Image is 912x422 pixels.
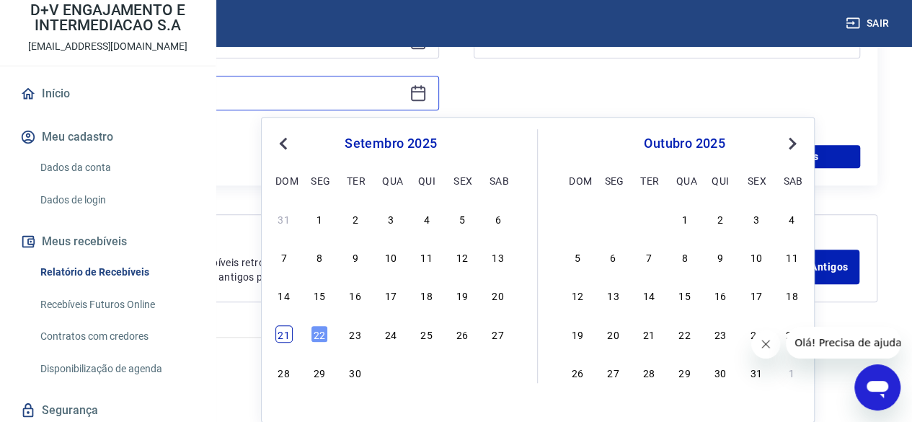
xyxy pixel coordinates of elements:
div: qua [382,172,399,189]
button: Sair [843,10,895,37]
div: qui [712,172,729,189]
div: Choose quarta-feira, 10 de setembro de 2025 [382,248,399,265]
a: Dados de login [35,185,198,215]
a: Início [17,78,198,110]
div: Choose domingo, 28 de setembro de 2025 [569,210,586,227]
div: Choose sábado, 20 de setembro de 2025 [490,286,507,304]
div: Choose sexta-feira, 5 de setembro de 2025 [453,210,471,227]
div: dom [275,172,293,189]
div: Choose quarta-feira, 3 de setembro de 2025 [382,210,399,227]
div: Choose domingo, 28 de setembro de 2025 [275,364,293,381]
button: Meu cadastro [17,121,198,153]
div: Choose quinta-feira, 25 de setembro de 2025 [418,325,435,343]
div: seg [311,172,328,189]
div: Choose sexta-feira, 24 de outubro de 2025 [748,325,765,343]
div: Choose terça-feira, 2 de setembro de 2025 [347,210,364,227]
div: sex [748,172,765,189]
div: sab [490,172,507,189]
div: Choose quinta-feira, 23 de outubro de 2025 [712,325,729,343]
div: ter [347,172,364,189]
div: Choose terça-feira, 21 de outubro de 2025 [640,325,658,343]
div: Choose quinta-feira, 16 de outubro de 2025 [712,286,729,304]
div: Choose quinta-feira, 11 de setembro de 2025 [418,248,435,265]
iframe: Botão para abrir a janela de mensagens [854,364,900,410]
div: setembro 2025 [273,135,508,152]
div: Choose domingo, 19 de outubro de 2025 [569,325,586,343]
div: Choose quarta-feira, 24 de setembro de 2025 [382,325,399,343]
div: Choose domingo, 31 de agosto de 2025 [275,210,293,227]
div: Choose quarta-feira, 22 de outubro de 2025 [676,325,694,343]
div: Choose segunda-feira, 8 de setembro de 2025 [311,248,328,265]
div: Choose domingo, 21 de setembro de 2025 [275,325,293,343]
div: month 2025-09 [273,208,508,382]
div: Choose terça-feira, 30 de setembro de 2025 [347,364,364,381]
div: Choose quarta-feira, 29 de outubro de 2025 [676,364,694,381]
div: Choose segunda-feira, 1 de setembro de 2025 [311,210,328,227]
div: Choose sexta-feira, 17 de outubro de 2025 [748,286,765,304]
button: Next Month [784,135,801,152]
a: Disponibilização de agenda [35,354,198,384]
div: month 2025-10 [567,208,802,382]
div: Choose sexta-feira, 3 de outubro de 2025 [453,364,471,381]
a: Dados da conta [35,153,198,183]
div: Choose sexta-feira, 31 de outubro de 2025 [748,364,765,381]
div: Choose quinta-feira, 2 de outubro de 2025 [418,364,435,381]
div: Choose segunda-feira, 15 de setembro de 2025 [311,286,328,304]
button: Previous Month [275,135,292,152]
div: Choose quinta-feira, 4 de setembro de 2025 [418,210,435,227]
div: Choose terça-feira, 9 de setembro de 2025 [347,248,364,265]
div: Choose domingo, 26 de outubro de 2025 [569,364,586,381]
div: Choose quinta-feira, 2 de outubro de 2025 [712,210,729,227]
div: Choose quarta-feira, 1 de outubro de 2025 [676,210,694,227]
div: qua [676,172,694,189]
div: Choose quarta-feira, 17 de setembro de 2025 [382,286,399,304]
div: ter [640,172,658,189]
div: Choose sábado, 6 de setembro de 2025 [490,210,507,227]
div: Choose quinta-feira, 18 de setembro de 2025 [418,286,435,304]
div: Choose sexta-feira, 19 de setembro de 2025 [453,286,471,304]
div: Choose segunda-feira, 22 de setembro de 2025 [311,325,328,343]
div: Choose sábado, 25 de outubro de 2025 [783,325,800,343]
div: Choose domingo, 14 de setembro de 2025 [275,286,293,304]
div: Choose domingo, 12 de outubro de 2025 [569,286,586,304]
div: sab [783,172,800,189]
div: Choose segunda-feira, 20 de outubro de 2025 [604,325,621,343]
div: Choose segunda-feira, 29 de setembro de 2025 [604,210,621,227]
div: Choose quinta-feira, 30 de outubro de 2025 [712,364,729,381]
div: Choose quarta-feira, 1 de outubro de 2025 [382,364,399,381]
div: Choose sexta-feira, 12 de setembro de 2025 [453,248,471,265]
a: Contratos com credores [35,322,198,351]
a: Relatório de Recebíveis [35,258,198,287]
span: Olá! Precisa de ajuda? [9,10,121,22]
div: Choose segunda-feira, 29 de setembro de 2025 [311,364,328,381]
a: Recebíveis Futuros Online [35,290,198,320]
input: Data final [64,82,404,104]
iframe: Mensagem da empresa [786,327,900,359]
div: Choose terça-feira, 28 de outubro de 2025 [640,364,658,381]
div: Choose sábado, 27 de setembro de 2025 [490,325,507,343]
div: Choose terça-feira, 23 de setembro de 2025 [347,325,364,343]
div: Choose sábado, 4 de outubro de 2025 [783,210,800,227]
div: outubro 2025 [567,135,802,152]
div: Choose sábado, 18 de outubro de 2025 [783,286,800,304]
div: sex [453,172,471,189]
div: Choose sexta-feira, 3 de outubro de 2025 [748,210,765,227]
div: Choose domingo, 5 de outubro de 2025 [569,248,586,265]
div: Choose quarta-feira, 8 de outubro de 2025 [676,248,694,265]
div: Choose segunda-feira, 6 de outubro de 2025 [604,248,621,265]
div: Choose terça-feira, 16 de setembro de 2025 [347,286,364,304]
div: Choose quinta-feira, 9 de outubro de 2025 [712,248,729,265]
div: Choose sábado, 1 de novembro de 2025 [783,364,800,381]
div: Choose sábado, 13 de setembro de 2025 [490,248,507,265]
div: dom [569,172,586,189]
iframe: Fechar mensagem [751,330,780,359]
div: Choose segunda-feira, 13 de outubro de 2025 [604,286,621,304]
div: qui [418,172,435,189]
button: Meus recebíveis [17,226,198,258]
div: Choose quarta-feira, 15 de outubro de 2025 [676,286,694,304]
div: Choose terça-feira, 14 de outubro de 2025 [640,286,658,304]
div: Choose segunda-feira, 27 de outubro de 2025 [604,364,621,381]
p: D+V ENGAJAMENTO E INTERMEDIACAO S.A [12,3,204,33]
div: Choose sábado, 11 de outubro de 2025 [783,248,800,265]
div: Choose terça-feira, 7 de outubro de 2025 [640,248,658,265]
